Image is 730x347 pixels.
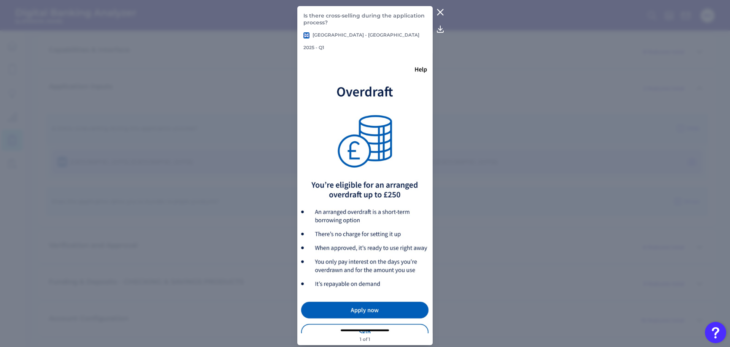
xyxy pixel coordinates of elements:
p: Is there cross-selling during the application process? [303,12,426,26]
footer: 1 of 1 [357,333,373,345]
button: Open Resource Center [705,322,726,343]
img: Q1-Halifax-2025-ONB---A---Apply114.png [297,53,432,333]
img: Halifax [303,32,309,38]
p: 2025 - Q1 [303,45,324,50]
p: [GEOGRAPHIC_DATA] - [GEOGRAPHIC_DATA] [303,32,419,38]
